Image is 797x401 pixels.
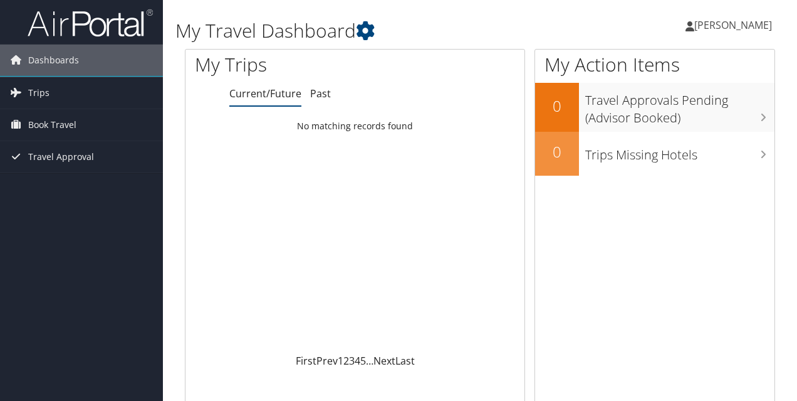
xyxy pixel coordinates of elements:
h1: My Trips [195,51,374,78]
span: Travel Approval [28,141,94,173]
a: Last [395,354,415,368]
a: 3 [349,354,355,368]
a: 0Travel Approvals Pending (Advisor Booked) [535,83,774,131]
a: Prev [316,354,338,368]
a: 5 [360,354,366,368]
a: First [296,354,316,368]
a: 2 [343,354,349,368]
a: Current/Future [229,87,301,100]
td: No matching records found [185,115,524,137]
span: … [366,354,373,368]
img: airportal-logo.png [28,8,153,38]
a: Past [310,87,331,100]
span: Dashboards [28,45,79,76]
a: 0Trips Missing Hotels [535,132,774,176]
h1: My Action Items [535,51,774,78]
span: [PERSON_NAME] [694,18,772,32]
h2: 0 [535,141,579,163]
h3: Trips Missing Hotels [585,140,774,164]
span: Trips [28,77,49,109]
a: 1 [338,354,343,368]
a: Next [373,354,395,368]
a: [PERSON_NAME] [685,6,784,44]
h1: My Travel Dashboard [175,18,581,44]
h3: Travel Approvals Pending (Advisor Booked) [585,85,774,127]
a: 4 [355,354,360,368]
span: Book Travel [28,109,76,141]
h2: 0 [535,95,579,117]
